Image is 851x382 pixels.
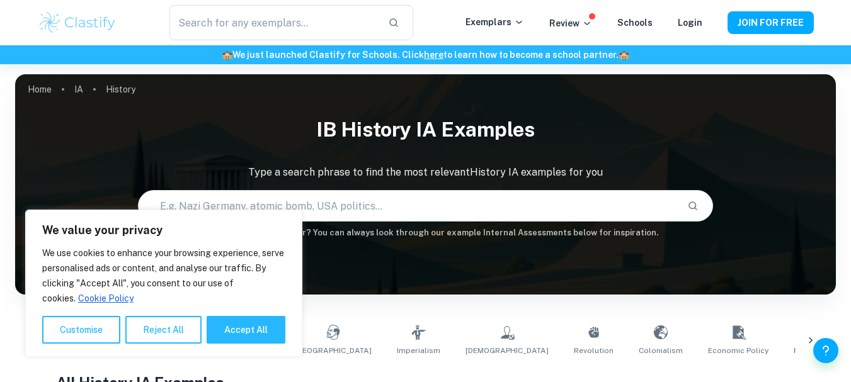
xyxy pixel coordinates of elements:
[77,293,134,304] a: Cookie Policy
[294,345,372,356] span: [GEOGRAPHIC_DATA]
[678,18,702,28] a: Login
[574,345,614,356] span: Revolution
[38,10,118,35] img: Clastify logo
[25,210,302,357] div: We value your privacy
[42,245,285,306] p: We use cookies to enhance your browsing experience, serve personalised ads or content, and analys...
[465,345,549,356] span: [DEMOGRAPHIC_DATA]
[619,50,629,60] span: 🏫
[397,345,440,356] span: Imperialism
[222,50,232,60] span: 🏫
[813,338,838,363] button: Help and Feedback
[708,345,768,356] span: Economic Policy
[42,223,285,238] p: We value your privacy
[125,316,202,344] button: Reject All
[15,165,836,180] p: Type a search phrase to find the most relevant History IA examples for you
[465,15,524,29] p: Exemplars
[15,227,836,239] h6: Not sure what to search for? You can always look through our example Internal Assessments below f...
[207,316,285,344] button: Accept All
[549,16,592,30] p: Review
[424,50,443,60] a: here
[639,345,683,356] span: Colonialism
[617,18,653,28] a: Schools
[15,110,836,150] h1: IB History IA examples
[728,11,814,34] button: JOIN FOR FREE
[3,48,848,62] h6: We just launched Clastify for Schools. Click to learn how to become a school partner.
[28,81,52,98] a: Home
[139,188,677,223] input: E.g. Nazi Germany, atomic bomb, USA politics...
[106,82,135,96] p: History
[74,81,83,98] a: IA
[169,5,377,40] input: Search for any exemplars...
[682,195,704,216] button: Search
[42,316,120,344] button: Customise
